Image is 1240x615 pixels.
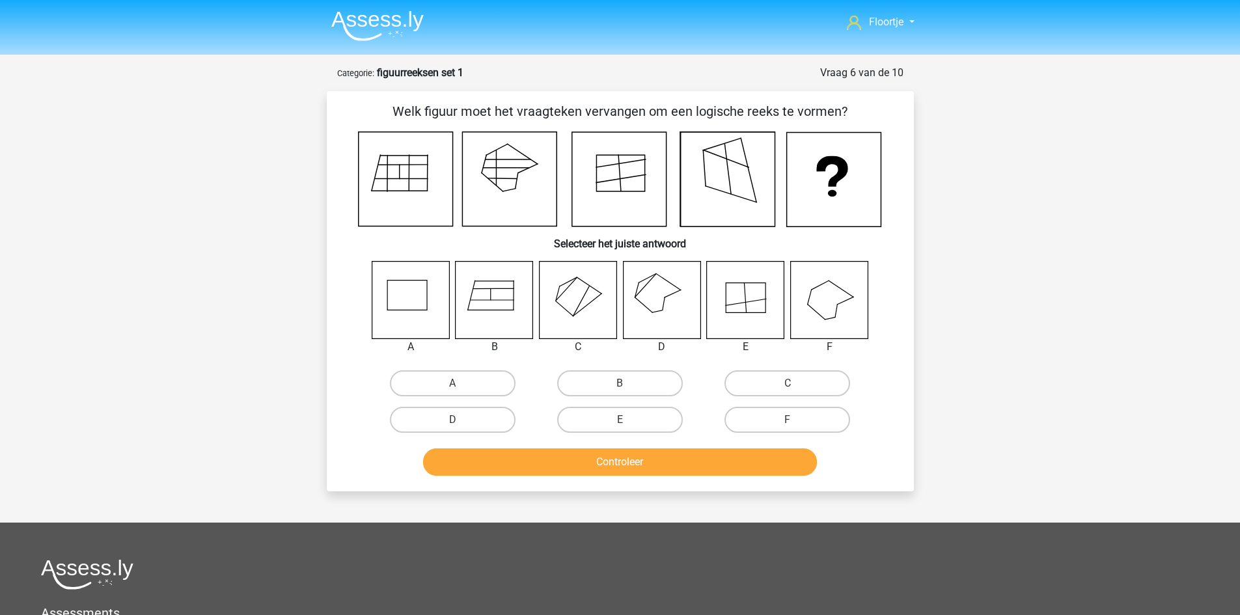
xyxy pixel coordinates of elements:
div: A [362,339,460,355]
label: C [724,370,850,396]
img: Assessly [331,10,424,41]
strong: figuurreeksen set 1 [377,66,463,79]
p: Welk figuur moet het vraagteken vervangen om een logische reeks te vormen? [348,102,893,121]
span: Floortje [869,16,903,28]
a: Floortje [842,14,919,30]
label: D [390,407,516,433]
label: E [557,407,683,433]
h6: Selecteer het juiste antwoord [348,227,893,250]
label: F [724,407,850,433]
div: Vraag 6 van de 10 [820,65,903,81]
label: A [390,370,516,396]
div: B [445,339,544,355]
img: Assessly logo [41,559,133,590]
small: Categorie: [337,68,374,78]
div: C [529,339,627,355]
div: E [696,339,795,355]
div: F [780,339,879,355]
button: Controleer [423,448,817,476]
div: D [613,339,711,355]
label: B [557,370,683,396]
